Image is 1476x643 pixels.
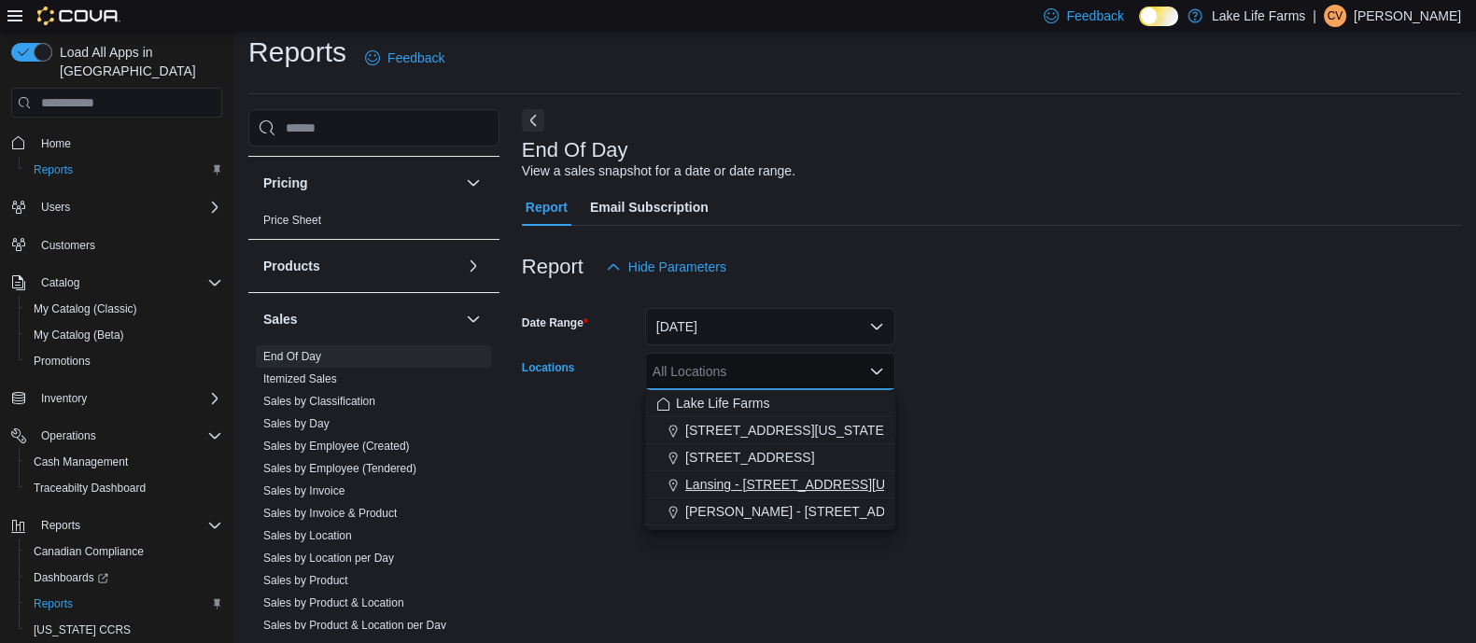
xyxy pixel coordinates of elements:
div: carrie vanwormer [1324,5,1346,27]
span: Catalog [41,275,79,290]
span: Washington CCRS [26,619,222,641]
span: [PERSON_NAME] - [STREET_ADDRESS] [685,502,934,521]
button: Cash Management [19,449,230,475]
button: Lansing - [STREET_ADDRESS][US_STATE] [645,471,895,498]
button: Next [522,109,544,132]
p: | [1313,5,1316,27]
a: Reports [26,159,80,181]
span: Inventory [34,387,222,410]
button: Inventory [34,387,94,410]
button: Reports [19,591,230,617]
span: Operations [41,428,96,443]
a: Reports [26,593,80,615]
span: Sales by Product & Location per Day [263,618,446,633]
a: Itemized Sales [263,372,337,385]
button: Home [4,129,230,156]
span: End Of Day [263,349,321,364]
span: Lake Life Farms [676,394,769,412]
span: [US_STATE] CCRS [34,622,131,637]
span: Reports [34,596,73,611]
label: Locations [522,360,575,375]
span: Feedback [1066,7,1123,25]
button: Traceabilty Dashboard [19,475,230,501]
span: Users [34,196,222,218]
h1: Reports [248,34,346,71]
span: Customers [34,233,222,257]
span: Lansing - [STREET_ADDRESS][US_STATE] [685,475,945,494]
a: End Of Day [263,350,321,363]
button: Reports [4,512,230,538]
span: Sales by Location [263,528,352,543]
span: Promotions [26,350,222,372]
a: Traceabilty Dashboard [26,477,153,499]
span: Catalog [34,272,222,294]
button: Sales [462,308,485,330]
button: Close list of options [869,364,884,379]
span: Load All Apps in [GEOGRAPHIC_DATA] [52,43,222,80]
span: Canadian Compliance [26,540,222,563]
span: Traceabilty Dashboard [26,477,222,499]
span: Sales by Invoice & Product [263,506,397,521]
h3: Products [263,257,320,275]
span: Price Sheet [263,213,321,228]
span: Dashboards [34,570,108,585]
a: Home [34,133,78,155]
a: Sales by Employee (Tendered) [263,462,416,475]
button: Customers [4,231,230,259]
span: Sales by Employee (Tendered) [263,461,416,476]
h3: Report [522,256,583,278]
a: Dashboards [19,565,230,591]
button: [DATE] [645,308,895,345]
span: Promotions [34,354,91,369]
button: Operations [4,423,230,449]
span: Dashboards [26,566,222,589]
span: Home [41,136,71,151]
span: cv [1328,5,1343,27]
button: Products [462,255,485,277]
a: My Catalog (Classic) [26,298,145,320]
button: Catalog [34,272,87,294]
a: Sales by Day [263,417,330,430]
span: Email Subscription [590,189,709,226]
button: Operations [34,425,104,447]
span: Operations [34,425,222,447]
label: Date Range [522,315,588,330]
a: Sales by Product [263,574,348,587]
button: Users [4,194,230,220]
a: Sales by Product & Location per Day [263,619,446,632]
button: Catalog [4,270,230,296]
button: [STREET_ADDRESS] [645,444,895,471]
div: Pricing [248,209,499,239]
button: Reports [34,514,88,537]
span: My Catalog (Beta) [26,324,222,346]
a: Sales by Invoice [263,484,344,497]
span: Sales by Classification [263,394,375,409]
button: [STREET_ADDRESS][US_STATE] [645,417,895,444]
span: [STREET_ADDRESS][US_STATE] [685,421,888,440]
span: My Catalog (Classic) [26,298,222,320]
span: Sales by Day [263,416,330,431]
button: Products [263,257,458,275]
span: [STREET_ADDRESS] [685,448,814,467]
span: Feedback [387,49,444,67]
input: Dark Mode [1139,7,1178,26]
span: Inventory [41,391,87,406]
a: Price Sheet [263,214,321,227]
span: Customers [41,238,95,253]
a: Feedback [358,39,452,77]
a: Dashboards [26,566,116,589]
span: Cash Management [26,451,222,473]
p: Lake Life Farms [1212,5,1305,27]
span: Cash Management [34,454,128,469]
span: Canadian Compliance [34,544,144,559]
span: Hide Parameters [628,258,726,276]
div: Choose from the following options [645,390,895,525]
button: My Catalog (Classic) [19,296,230,322]
a: Customers [34,234,103,257]
span: Reports [34,514,222,537]
a: Sales by Location [263,529,352,542]
button: Pricing [462,172,485,194]
button: Promotions [19,348,230,374]
button: Hide Parameters [598,248,734,286]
